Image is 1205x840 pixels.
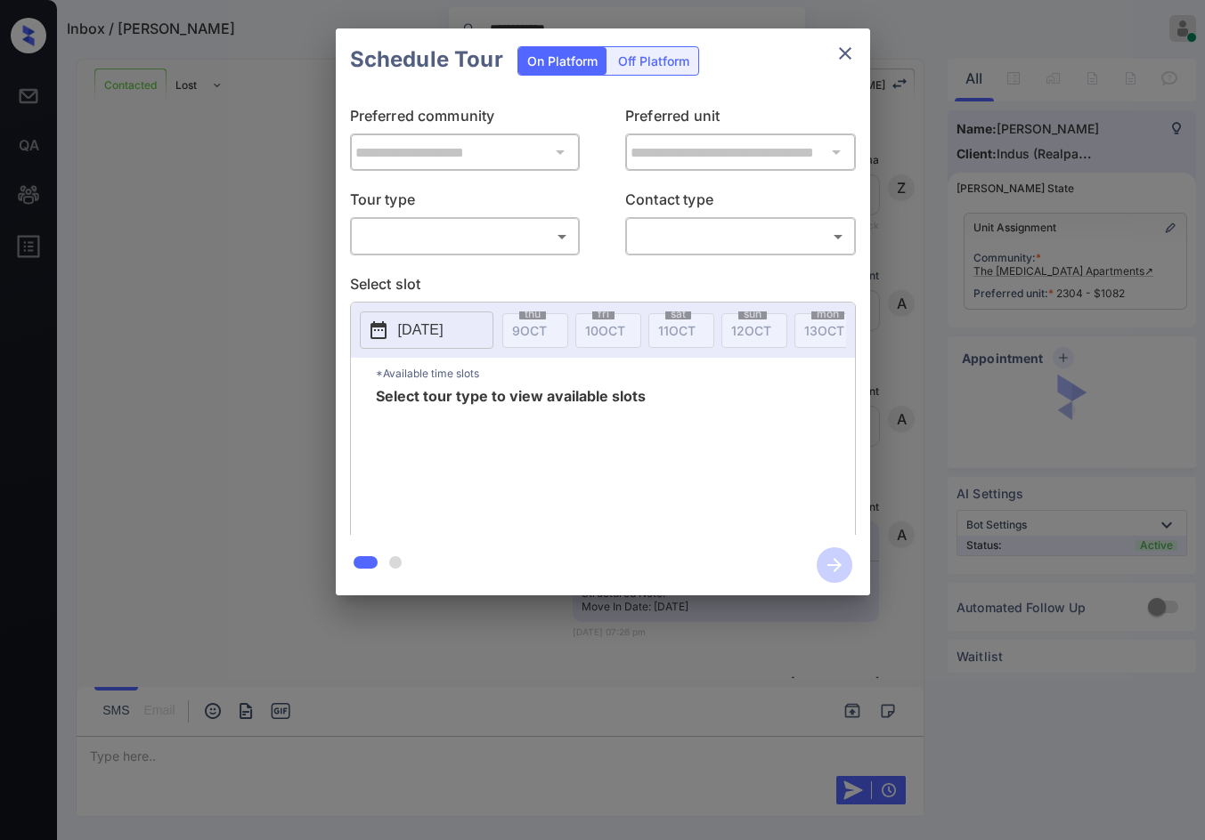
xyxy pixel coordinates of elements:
div: On Platform [518,47,607,75]
p: *Available time slots [376,358,855,389]
p: Preferred community [350,105,581,133]
p: [DATE] [398,319,444,341]
button: close [827,36,863,71]
span: Select tour type to view available slots [376,389,646,531]
div: Off Platform [609,47,698,75]
p: Tour type [350,189,581,217]
p: Preferred unit [625,105,856,133]
h2: Schedule Tour [336,28,517,91]
button: [DATE] [360,311,493,349]
p: Contact type [625,189,856,217]
p: Select slot [350,273,856,302]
